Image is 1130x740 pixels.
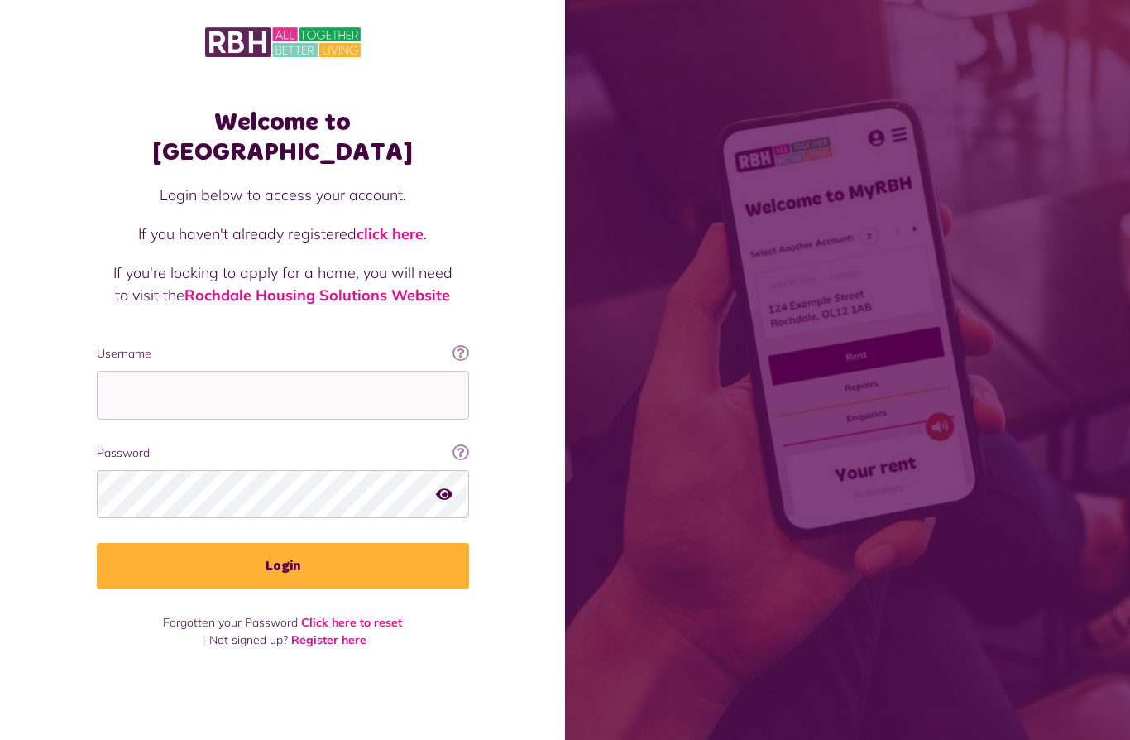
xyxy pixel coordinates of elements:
[97,345,469,363] label: Username
[357,224,424,243] a: click here
[97,108,469,167] h1: Welcome to [GEOGRAPHIC_DATA]
[184,286,450,305] a: Rochdale Housing Solutions Website
[301,615,402,630] a: Click here to reset
[209,632,288,647] span: Not signed up?
[97,543,469,589] button: Login
[113,262,452,306] p: If you're looking to apply for a home, you will need to visit the
[113,184,452,206] p: Login below to access your account.
[97,444,469,462] label: Password
[205,25,361,60] img: MyRBH
[163,615,298,630] span: Forgotten your Password
[113,223,452,245] p: If you haven't already registered .
[291,632,366,647] a: Register here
